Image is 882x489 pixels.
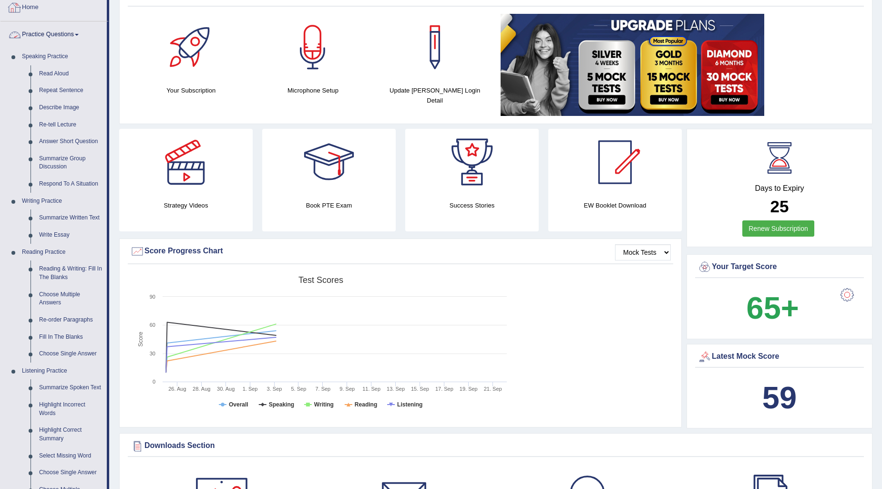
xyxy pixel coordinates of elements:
[405,200,539,210] h4: Success Stories
[35,345,107,363] a: Choose Single Answer
[257,85,369,95] h4: Microphone Setup
[35,379,107,396] a: Summarize Spoken Text
[35,99,107,116] a: Describe Image
[379,85,491,105] h4: Update [PERSON_NAME] Login Detail
[35,260,107,286] a: Reading & Writing: Fill In The Blanks
[35,286,107,312] a: Choose Multiple Answers
[135,85,247,95] h4: Your Subscription
[35,116,107,134] a: Re-tell Lecture
[229,401,248,408] tspan: Overall
[35,82,107,99] a: Repeat Sentence
[397,401,422,408] tspan: Listening
[697,260,861,274] div: Your Target Score
[18,193,107,210] a: Writing Practice
[35,396,107,422] a: Highlight Incorrect Words
[35,329,107,346] a: Fill In The Blanks
[770,197,789,216] b: 25
[314,401,334,408] tspan: Writing
[267,386,282,392] tspan: 3. Sep
[150,351,155,356] text: 30
[217,386,235,392] tspan: 30. Aug
[137,332,144,347] tspan: Score
[153,379,155,385] text: 0
[484,386,502,392] tspan: 21. Sep
[130,439,861,453] div: Downloads Section
[362,386,380,392] tspan: 11. Sep
[35,176,107,193] a: Respond To A Situation
[35,422,107,447] a: Highlight Correct Summary
[262,200,396,210] h4: Book PTE Exam
[130,244,671,259] div: Score Progress Chart
[501,14,764,116] img: small5.jpg
[18,244,107,261] a: Reading Practice
[339,386,355,392] tspan: 9. Sep
[548,200,682,210] h4: EW Booklet Download
[697,350,861,364] div: Latest Mock Score
[269,401,294,408] tspan: Speaking
[243,386,258,392] tspan: 1. Sep
[150,322,155,328] text: 60
[35,209,107,227] a: Summarize Written Text
[168,386,186,392] tspan: 26. Aug
[193,386,210,392] tspan: 28. Aug
[387,386,405,392] tspan: 13. Sep
[315,386,330,392] tspan: 7. Sep
[355,401,377,408] tspan: Reading
[411,386,429,392] tspan: 15. Sep
[35,464,107,481] a: Choose Single Answer
[762,380,797,415] b: 59
[18,48,107,65] a: Speaking Practice
[35,447,107,465] a: Select Missing Word
[35,227,107,244] a: Write Essay
[18,363,107,380] a: Listening Practice
[460,386,478,392] tspan: 19. Sep
[435,386,453,392] tspan: 17. Sep
[0,21,107,45] a: Practice Questions
[697,184,861,193] h4: Days to Expiry
[35,150,107,176] a: Summarize Group Discussion
[35,133,107,150] a: Answer Short Question
[35,312,107,329] a: Re-order Paragraphs
[298,275,343,285] tspan: Test scores
[150,294,155,300] text: 90
[119,200,253,210] h4: Strategy Videos
[742,220,814,237] a: Renew Subscription
[747,291,799,325] b: 65+
[291,386,307,392] tspan: 5. Sep
[35,65,107,83] a: Read Aloud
